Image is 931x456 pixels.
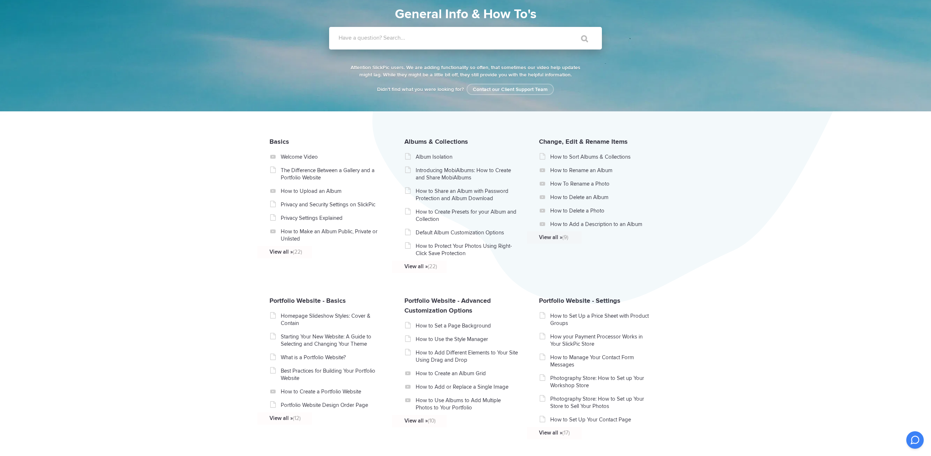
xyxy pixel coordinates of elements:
[539,234,642,241] a: View all »(9)
[550,207,653,214] a: How to Delete a Photo
[550,180,653,187] a: How To Rename a Photo
[281,367,384,382] a: Best Practices for Building Your Portfolio Website
[539,429,642,436] a: View all »(17)
[281,201,384,208] a: Privacy and Security Settings on SlickPic
[550,333,653,348] a: How your Payment Processor Works in Your SlickPic Store
[404,138,468,146] a: Albums & Collections
[416,167,519,181] a: Introducing MobiAlbums: How to Create and Share MobiAlbums
[349,86,582,93] p: Didn't find what you were looking for?
[416,322,519,329] a: How to Set a Page Background
[281,228,384,242] a: How to Make an Album Public, Private or Unlisted
[281,333,384,348] a: Starting Your New Website: A Guide to Selecting and Changing Your Theme
[281,354,384,361] a: What is a Portfolio Website?
[416,153,519,160] a: Album Isolation
[281,187,384,195] a: How to Upload an Album
[550,153,653,160] a: How to Sort Albums & Collections
[550,194,653,201] a: How to Delete an Album
[416,370,519,377] a: How to Create an Album Grid
[339,34,611,41] label: Have a question? Search...
[281,153,384,160] a: Welcome Video
[281,401,384,409] a: Portfolio Website Design Order Page
[269,297,346,305] a: Portfolio Website - Basics
[281,388,384,395] a: How to Create a Portfolio Website
[416,242,519,257] a: How to Protect Your Photos Using Right-Click Save Protection
[296,4,635,24] h1: General Info & How To's
[539,138,628,146] a: Change, Edit & Rename Items
[416,187,519,202] a: How to Share an Album with Password Protection and Album Download
[416,397,519,411] a: How to Use Albums to Add Multiple Photos to Your Portfolio
[416,349,519,364] a: How to Add Different Elements to Your Site Using Drag and Drop
[467,84,554,95] a: Contact our Client Support Team
[269,248,372,255] a: View all »(22)
[550,312,653,327] a: How to Set Up a Price Sheet with Product Groups
[550,374,653,389] a: Photography Store: How to Set up Your Workshop Store
[281,312,384,327] a: Homepage Slideshow Styles: Cover & Contain
[539,297,620,305] a: Portfolio Website - Settings
[404,263,507,270] a: View all »(22)
[416,336,519,343] a: How to Use the Style Manager
[416,208,519,223] a: How to Create Presets for your Album and Collection
[566,30,596,47] input: 
[416,229,519,236] a: Default Album Customization Options
[404,297,491,314] a: Portfolio Website - Advanced Customization Options
[404,417,507,424] a: View all »(10)
[550,416,653,423] a: How to Set Up Your Contact Page
[281,167,384,181] a: The Difference Between a Gallery and a Portfolio Website
[349,64,582,79] p: Attention SlickPic users. We are adding functionality so often, that sometimes our video help upd...
[269,138,289,146] a: Basics
[550,395,653,410] a: Photography Store: How to Set up Your Store to Sell Your Photos
[550,167,653,174] a: How to Rename an Album
[416,383,519,390] a: How to Add or Replace a Single Image
[281,214,384,222] a: Privacy Settings Explained
[550,354,653,368] a: How to Manage Your Contact Form Messages
[269,415,372,422] a: View all »(12)
[550,221,653,228] a: How to Add a Description to an Album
